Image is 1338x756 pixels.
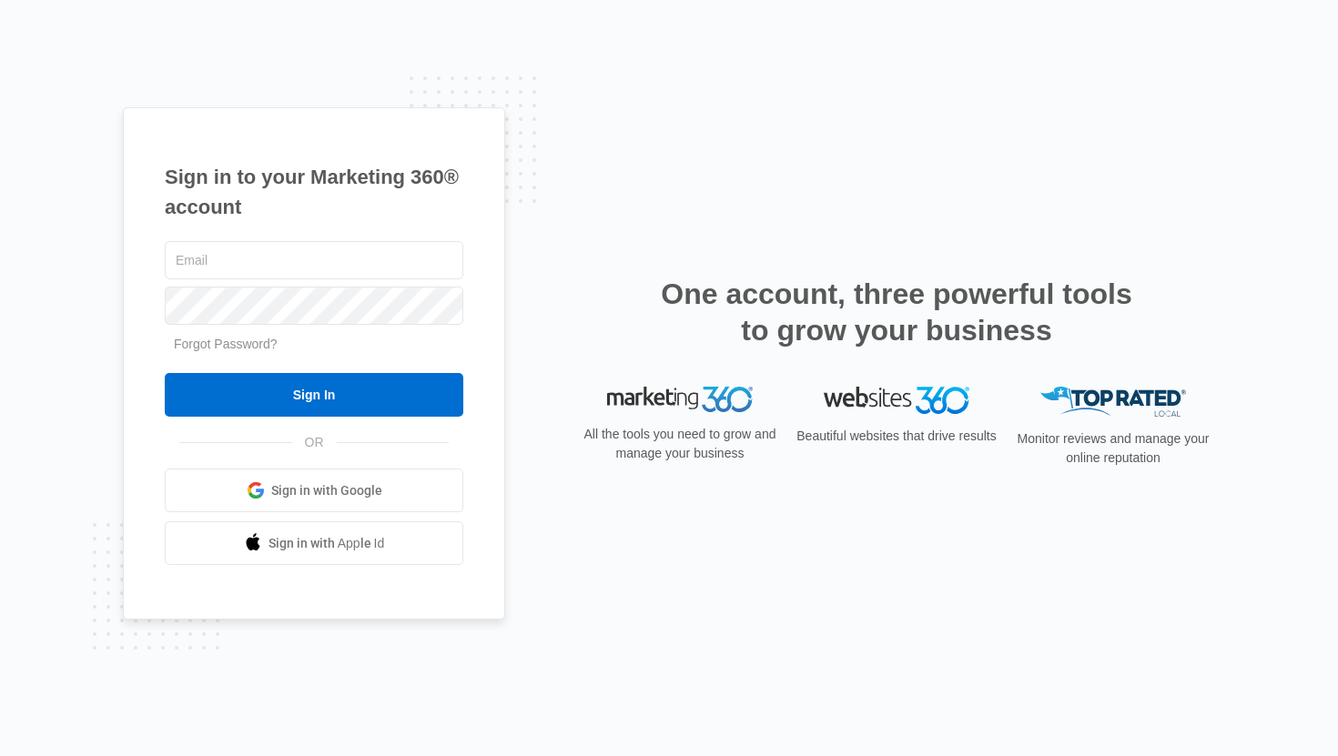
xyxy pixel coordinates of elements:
[824,387,969,413] img: Websites 360
[655,276,1138,348] h2: One account, three powerful tools to grow your business
[292,433,337,452] span: OR
[607,387,753,412] img: Marketing 360
[165,521,463,565] a: Sign in with Apple Id
[795,427,998,446] p: Beautiful websites that drive results
[165,469,463,512] a: Sign in with Google
[269,534,385,553] span: Sign in with Apple Id
[271,481,382,500] span: Sign in with Google
[174,337,278,351] a: Forgot Password?
[1040,387,1186,417] img: Top Rated Local
[1011,429,1215,468] p: Monitor reviews and manage your online reputation
[578,425,782,463] p: All the tools you need to grow and manage your business
[165,162,463,222] h1: Sign in to your Marketing 360® account
[165,241,463,279] input: Email
[165,373,463,417] input: Sign In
